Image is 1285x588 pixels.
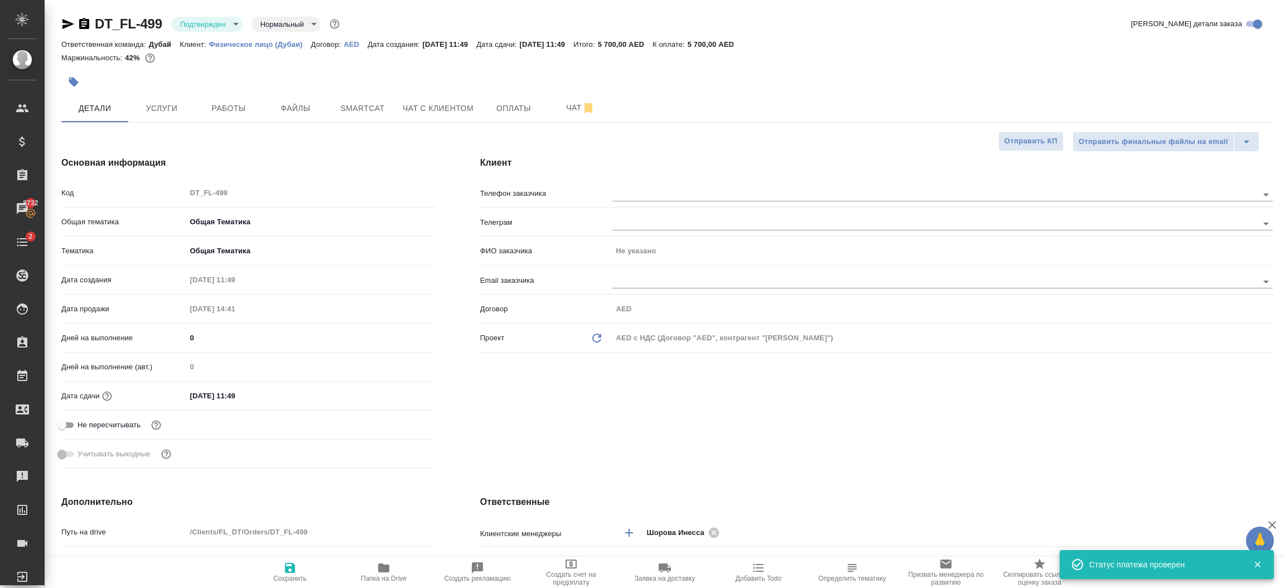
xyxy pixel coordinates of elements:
button: Создать счет на предоплату [524,557,618,588]
p: Клиентские менеджеры [480,528,612,539]
input: ✎ Введи что-нибудь [186,553,436,569]
span: Создать счет на предоплату [531,571,611,586]
div: Дубай [612,552,1273,571]
button: Доп статусы указывают на важность/срочность заказа [327,17,342,31]
button: Определить тематику [805,557,899,588]
button: Open [1258,274,1274,290]
p: 5 700,00 AED [598,40,653,49]
p: Физическое лицо (Дубаи) [209,40,311,49]
h4: Дополнительно [61,495,436,509]
div: Общая Тематика [186,242,436,261]
p: Дней на выполнение [61,332,186,344]
p: Клиент: [180,40,209,49]
p: Email заказчика [480,275,612,286]
input: ✎ Введи что-нибудь [186,330,436,346]
button: 🙏 [1246,527,1274,555]
span: 8732 [16,197,45,209]
p: Код [61,187,186,199]
button: Создать рекламацию [431,557,524,588]
div: AED с НДС (Договор "AED", контрагент "[PERSON_NAME]") [612,329,1273,348]
span: Заявка на доставку [635,575,695,582]
button: Open [1258,216,1274,232]
span: Определить тематику [818,575,886,582]
p: Проект [480,332,505,344]
input: Пустое поле [186,359,436,375]
p: Ответственная команда [480,556,563,567]
button: Папка на Drive [337,557,431,588]
span: Не пересчитывать [78,420,141,431]
span: Создать рекламацию [445,575,511,582]
p: Дата создания: [368,40,422,49]
span: 🙏 [1250,529,1269,552]
input: Пустое поле [186,272,284,288]
a: DT_FL-499 [95,16,162,31]
div: Общая Тематика [186,213,436,232]
p: Телеграм [480,217,612,228]
button: Подтвержден [177,20,229,29]
span: Добавить Todo [736,575,781,582]
button: Скопировать ссылку для ЯМессенджера [61,17,75,31]
span: Шорова Инесса [647,527,711,538]
p: Общая тематика [61,216,186,228]
p: Ответственная команда: [61,40,149,49]
span: Папка на Drive [361,575,407,582]
p: Дата создания [61,274,186,286]
p: К оплате: [653,40,688,49]
input: Пустое поле [186,301,284,317]
a: Физическое лицо (Дубаи) [209,39,311,49]
div: Статус платежа проверен [1089,559,1236,570]
input: Пустое поле [186,524,436,540]
p: Дата продажи [61,303,186,315]
span: Призвать менеджера по развитию [906,571,986,586]
div: split button [1073,132,1259,152]
a: 2 [3,228,42,256]
button: Заявка на доставку [618,557,712,588]
button: Добавить Todo [712,557,805,588]
span: Оплаты [487,102,540,115]
h4: Основная информация [61,156,436,170]
input: Пустое поле [186,185,436,201]
button: Закрыть [1246,560,1269,570]
p: Телефон заказчика [480,188,612,199]
button: Добавить тэг [61,70,86,94]
span: Услуги [135,102,189,115]
span: Отправить финальные файлы на email [1079,136,1228,148]
p: Дата сдачи [61,391,100,402]
button: Скопировать ссылку [78,17,91,31]
p: Дней на выполнение (авт.) [61,362,186,373]
h4: Ответственные [480,495,1273,509]
span: Smartcat [336,102,389,115]
span: Чат с клиентом [403,102,474,115]
button: Отправить КП [998,132,1064,151]
button: Выбери, если сб и вс нужно считать рабочими днями для выполнения заказа. [159,447,173,461]
p: [DATE] 11:49 [423,40,477,49]
span: 2 [22,231,39,242]
a: 8732 [3,195,42,223]
span: Чат [554,101,607,115]
p: Путь [61,556,186,567]
button: Сохранить [243,557,337,588]
span: Отправить КП [1004,135,1057,148]
p: ФИО заказчика [480,245,612,257]
p: Итого: [573,40,597,49]
p: Путь на drive [61,527,186,538]
p: 5 700,00 AED [688,40,742,49]
button: Скопировать ссылку на оценку заказа [993,557,1086,588]
div: Подтвержден [171,17,243,32]
p: Тематика [61,245,186,257]
p: 42% [125,54,142,62]
span: Сохранить [273,575,307,582]
div: Шорова Инесса [647,526,723,539]
input: ✎ Введи что-нибудь [186,388,284,404]
span: Учитывать выходные [78,449,151,460]
span: [PERSON_NAME] детали заказа [1131,18,1242,30]
p: AED [344,40,368,49]
span: Скопировать ссылку на оценку заказа [999,571,1080,586]
p: Маржинальность: [61,54,125,62]
button: Призвать менеджера по развитию [899,557,993,588]
p: Дубай [149,40,180,49]
button: Open [1258,187,1274,203]
p: [DATE] 11:49 [520,40,574,49]
span: Детали [68,102,122,115]
button: Нормальный [257,20,307,29]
